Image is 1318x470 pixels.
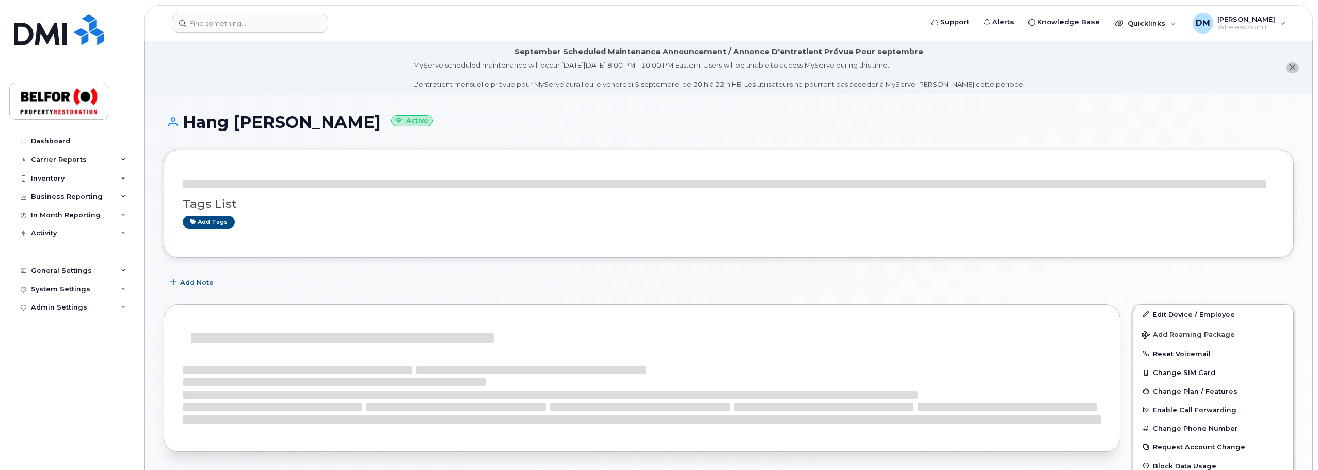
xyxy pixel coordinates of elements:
span: Add Note [180,278,214,287]
button: Change Phone Number [1133,419,1293,437]
button: Change Plan / Features [1133,382,1293,400]
button: Enable Call Forwarding [1133,400,1293,419]
div: September Scheduled Maintenance Announcement / Annonce D'entretient Prévue Pour septembre [515,46,923,57]
button: Add Roaming Package [1133,323,1293,345]
button: Request Account Change [1133,437,1293,456]
button: Change SIM Card [1133,363,1293,382]
button: Reset Voicemail [1133,345,1293,363]
span: Add Roaming Package [1142,331,1235,341]
h1: Hang [PERSON_NAME] [164,113,1294,131]
span: Change Plan / Features [1153,387,1237,395]
span: Enable Call Forwarding [1153,406,1236,414]
h3: Tags List [183,198,1275,210]
div: MyServe scheduled maintenance will occur [DATE][DATE] 8:00 PM - 10:00 PM Eastern. Users will be u... [413,60,1025,89]
small: Active [391,115,433,127]
a: Edit Device / Employee [1133,305,1293,323]
a: Add tags [183,216,235,229]
button: Add Note [164,273,222,292]
button: close notification [1286,62,1299,73]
